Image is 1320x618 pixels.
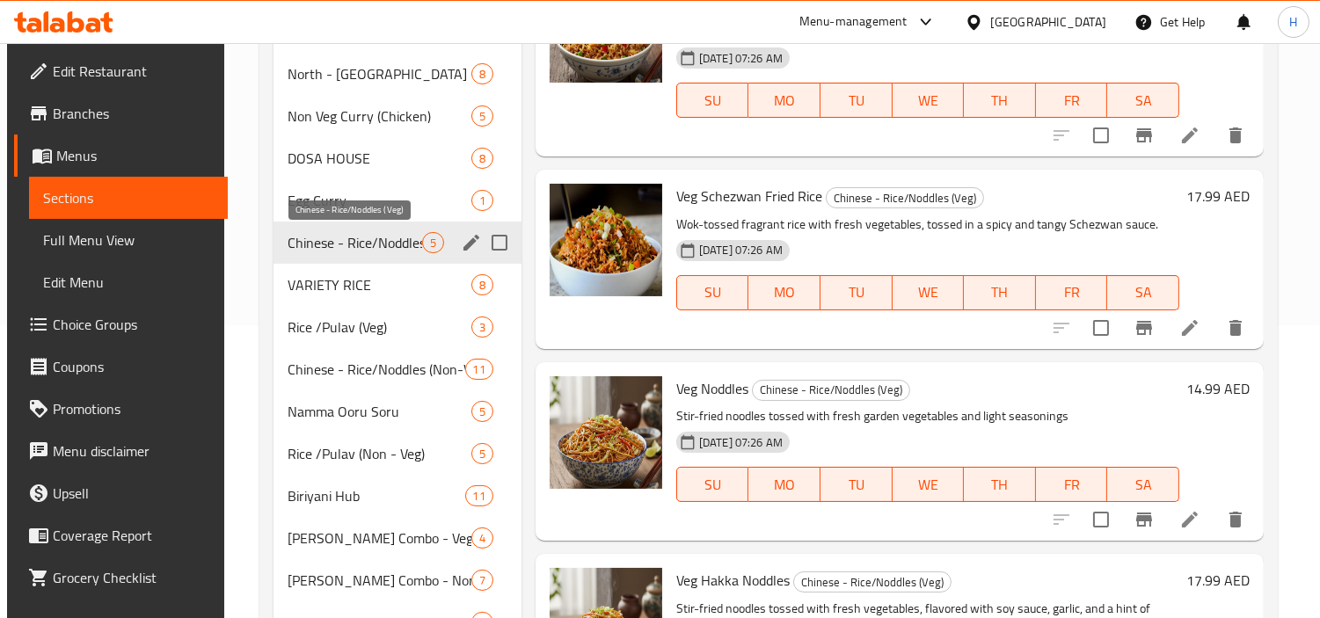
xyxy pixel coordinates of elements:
[971,472,1029,498] span: TH
[273,306,521,348] div: Rice /Pulav (Veg)3
[1114,280,1172,305] span: SA
[273,348,521,390] div: Chinese - Rice/Noddles (Non-Veg)11
[828,280,886,305] span: TU
[893,83,965,118] button: WE
[755,280,813,305] span: MO
[43,272,214,293] span: Edit Menu
[273,264,521,306] div: VARIETY RICE8
[288,232,421,253] span: Chinese - Rice/Noddles (Veg)
[1043,472,1101,498] span: FR
[1107,275,1179,310] button: SA
[471,105,493,127] div: items
[56,145,214,166] span: Menus
[755,472,813,498] span: MO
[676,405,1179,427] p: Stir-fried noodles tossed with fresh garden vegetables and light seasonings
[29,177,228,219] a: Sections
[692,434,790,451] span: [DATE] 07:26 AM
[1179,317,1200,338] a: Edit menu item
[472,530,492,547] span: 4
[14,514,228,556] a: Coverage Report
[1083,117,1119,154] span: Select to update
[53,567,214,588] span: Grocery Checklist
[43,229,214,251] span: Full Menu View
[288,316,470,338] span: Rice /Pulav (Veg)
[466,488,492,505] span: 11
[288,190,470,211] span: Egg Curry
[43,187,214,208] span: Sections
[288,443,470,464] span: Rice /Pulav (Non - Veg)
[900,472,958,498] span: WE
[1289,12,1297,32] span: H
[288,359,464,380] div: Chinese - Rice/Noddles (Non-Veg)
[288,401,470,422] span: Namma Ooru Soru
[827,188,983,208] span: Chinese - Rice/Noddles (Veg)
[288,274,470,295] span: VARIETY RICE
[471,527,493,549] div: items
[471,443,493,464] div: items
[14,50,228,92] a: Edit Restaurant
[273,137,521,179] div: DOSA HOUSE8
[288,63,470,84] div: North - Indian Gravy
[799,11,908,33] div: Menu-management
[684,280,742,305] span: SU
[964,83,1036,118] button: TH
[458,229,485,256] button: edit
[14,388,228,430] a: Promotions
[273,475,521,517] div: Biriyani Hub11
[1186,376,1250,401] h6: 14.99 AED
[550,376,662,489] img: Veg Noddles
[1186,184,1250,208] h6: 17.99 AED
[472,404,492,420] span: 5
[820,83,893,118] button: TU
[748,467,820,502] button: MO
[471,63,493,84] div: items
[273,433,521,475] div: Rice /Pulav (Non - Veg)5
[1107,467,1179,502] button: SA
[465,485,493,506] div: items
[14,430,228,472] a: Menu disclaimer
[288,63,470,84] span: North - [GEOGRAPHIC_DATA]
[828,88,886,113] span: TU
[472,446,492,462] span: 5
[676,567,790,593] span: Veg Hakka Noddles
[1179,509,1200,530] a: Edit menu item
[288,105,470,127] span: Non Veg Curry (Chicken)
[472,66,492,83] span: 8
[971,280,1029,305] span: TH
[472,150,492,167] span: 8
[1179,125,1200,146] a: Edit menu item
[550,184,662,296] img: Veg Schezwan Fried Rice
[794,572,951,593] span: Chinese - Rice/Noddles (Veg)
[14,345,228,388] a: Coupons
[14,472,228,514] a: Upsell
[755,88,813,113] span: MO
[900,88,958,113] span: WE
[288,527,470,549] div: Ghee Rice Combo - Veg
[964,275,1036,310] button: TH
[288,148,470,169] div: DOSA HOUSE
[1083,501,1119,538] span: Select to update
[471,401,493,422] div: items
[288,485,464,506] span: Biriyani Hub
[1107,83,1179,118] button: SA
[53,525,214,546] span: Coverage Report
[1214,114,1257,156] button: delete
[471,570,493,591] div: items
[53,440,214,462] span: Menu disclaimer
[971,88,1029,113] span: TH
[53,356,214,377] span: Coupons
[990,12,1106,32] div: [GEOGRAPHIC_DATA]
[472,277,492,294] span: 8
[893,275,965,310] button: WE
[472,572,492,589] span: 7
[1123,498,1165,541] button: Branch-specific-item
[676,214,1179,236] p: Wok-tossed fragrant rice with fresh vegetables, tossed in a spicy and tangy Schezwan sauce.
[472,108,492,125] span: 5
[676,467,749,502] button: SU
[53,61,214,82] span: Edit Restaurant
[273,517,521,559] div: [PERSON_NAME] Combo - Veg4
